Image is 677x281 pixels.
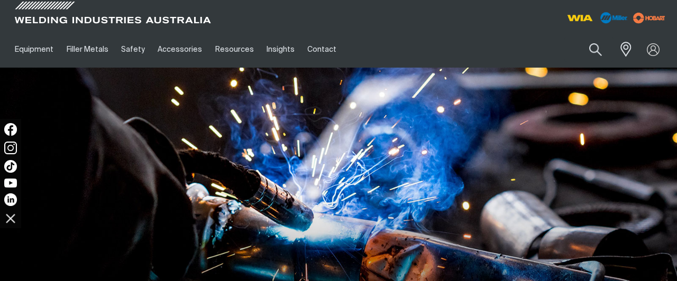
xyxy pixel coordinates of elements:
[2,209,20,227] img: hide socials
[4,160,17,173] img: TikTok
[4,123,17,136] img: Facebook
[209,31,260,68] a: Resources
[4,142,17,154] img: Instagram
[60,31,114,68] a: Filler Metals
[4,179,17,188] img: YouTube
[8,31,60,68] a: Equipment
[151,31,208,68] a: Accessories
[8,31,504,68] nav: Main
[260,31,301,68] a: Insights
[301,31,343,68] a: Contact
[630,10,669,26] img: miller
[115,31,151,68] a: Safety
[578,37,614,62] button: Search products
[4,193,17,206] img: LinkedIn
[564,37,614,62] input: Product name or item number...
